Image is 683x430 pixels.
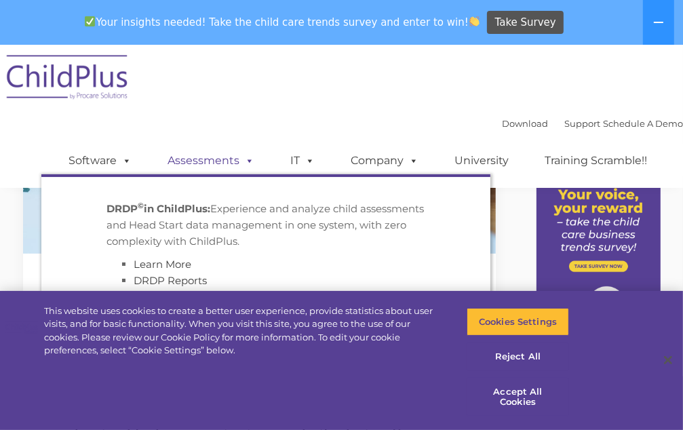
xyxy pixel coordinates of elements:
[55,147,145,174] a: Software
[469,16,480,26] img: 👏
[487,11,564,35] a: Take Survey
[138,201,144,210] sup: ©
[564,118,600,129] a: Support
[134,274,207,287] a: DRDP Reports
[106,202,210,215] strong: DRDP in ChildPlus:
[337,147,432,174] a: Company
[79,9,486,35] span: Your insights needed! Take the child care trends survey and enter to win!
[495,11,556,35] span: Take Survey
[531,147,661,174] a: Training Scramble!!
[502,118,683,129] font: |
[467,308,569,336] button: Cookies Settings
[467,378,569,416] button: Accept All Cookies
[154,147,268,174] a: Assessments
[441,147,522,174] a: University
[134,258,191,271] a: Learn More
[603,118,683,129] a: Schedule A Demo
[44,305,446,357] div: This website uses cookies to create a better user experience, provide statistics about user visit...
[85,16,95,26] img: ✅
[502,118,548,129] a: Download
[277,147,328,174] a: IT
[467,343,569,371] button: Reject All
[653,345,683,375] button: Close
[106,201,425,250] p: Experience and analyze child assessments and Head Start data management in one system, with zero ...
